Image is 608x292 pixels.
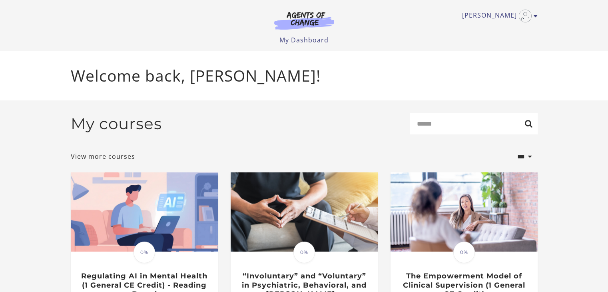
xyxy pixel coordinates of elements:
[71,64,538,88] p: Welcome back, [PERSON_NAME]!
[453,242,475,263] span: 0%
[134,242,155,263] span: 0%
[71,152,135,161] a: View more courses
[279,36,329,44] a: My Dashboard
[71,114,162,133] h2: My courses
[462,10,534,22] a: Toggle menu
[266,11,343,30] img: Agents of Change Logo
[293,242,315,263] span: 0%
